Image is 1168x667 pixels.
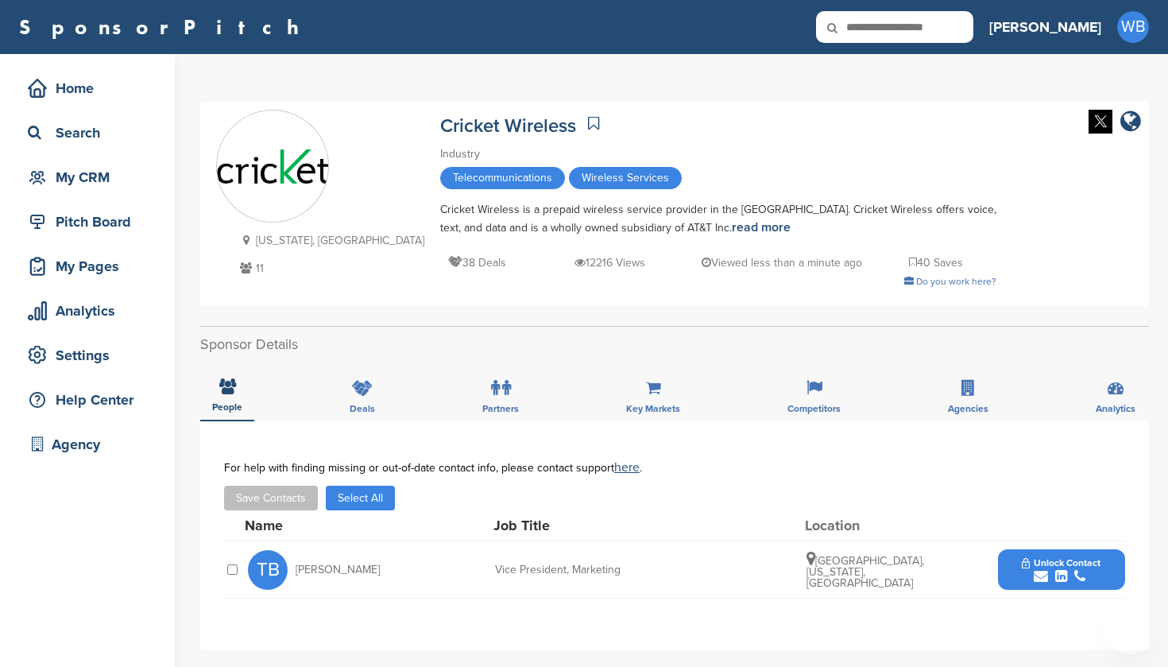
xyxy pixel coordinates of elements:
div: Agency [24,430,159,459]
a: company link [1120,110,1141,136]
span: Telecommunications [440,167,565,189]
span: Wireless Services [569,167,682,189]
div: My CRM [24,163,159,192]
p: [US_STATE], [GEOGRAPHIC_DATA] [236,231,424,250]
span: Agencies [948,404,988,413]
div: Vice President, Marketing [495,564,733,576]
h2: Sponsor Details [200,334,1149,355]
iframe: Button to launch messaging window [1104,603,1155,654]
a: Do you work here? [904,276,996,287]
div: Industry [440,145,996,163]
p: 38 Deals [448,253,506,273]
span: Unlock Contact [1022,557,1100,568]
span: [GEOGRAPHIC_DATA], [US_STATE], [GEOGRAPHIC_DATA] [806,554,924,590]
a: here [614,460,640,475]
a: Pitch Board [16,204,159,240]
h3: [PERSON_NAME] [989,16,1101,38]
div: Analytics [24,297,159,325]
div: Help Center [24,386,159,414]
span: Do you work here? [916,276,996,287]
p: 11 [236,258,424,278]
div: Search [24,118,159,147]
span: Competitors [787,404,841,413]
a: read more [732,219,791,235]
a: SponsorPitch [19,17,309,37]
a: Home [16,70,159,107]
div: Name [245,518,420,533]
a: My Pages [16,248,159,285]
img: Sponsorpitch & Cricket Wireless [217,149,328,184]
a: Help Center [16,382,159,418]
p: 40 Saves [909,253,963,273]
div: Cricket Wireless is a prepaid wireless service provider in the [GEOGRAPHIC_DATA]. Cricket Wireles... [440,201,996,237]
a: Cricket Wireless [440,114,576,138]
a: Agency [16,426,159,463]
a: Analytics [16,293,159,329]
p: Viewed less than a minute ago [702,253,862,273]
span: Key Markets [626,404,680,413]
div: Pitch Board [24,207,159,236]
a: Settings [16,337,159,374]
div: Home [24,74,159,103]
span: [PERSON_NAME] [296,564,380,576]
span: Partners [482,404,519,413]
button: Save Contacts [224,486,318,510]
span: People [212,402,242,412]
span: Analytics [1096,404,1135,413]
span: Deals [350,404,375,413]
span: TB [248,550,288,590]
button: Unlock Contact [1003,546,1120,594]
button: Select All [326,486,395,510]
p: 12216 Views [574,253,645,273]
div: My Pages [24,252,159,281]
div: For help with finding missing or out-of-date contact info, please contact support . [224,461,1125,474]
div: Settings [24,341,159,370]
a: Search [16,114,159,151]
a: My CRM [16,159,159,196]
div: Location [805,518,924,533]
span: WB [1117,11,1149,43]
img: Twitter white [1089,110,1112,134]
div: Job Title [493,518,732,533]
a: [PERSON_NAME] [989,10,1101,45]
